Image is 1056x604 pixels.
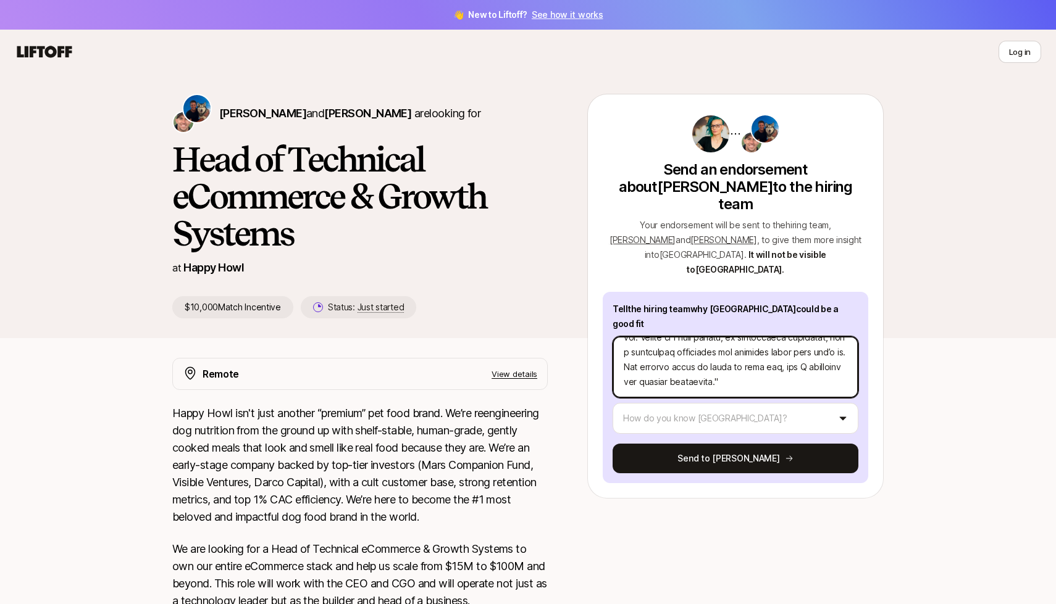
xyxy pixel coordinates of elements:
[358,302,404,313] span: Just started
[172,405,548,526] p: Happy Howl isn't just another “premium” pet food brand. We’re reengineering dog nutrition from th...
[742,133,761,152] img: Josh Pierce
[219,107,306,120] span: [PERSON_NAME]
[183,261,244,274] a: Happy Howl
[610,220,861,260] span: Your endorsement will be sent to the hiring team , , to give them more insight into [GEOGRAPHIC_D...
[172,141,548,252] h1: Head of Technical eCommerce & Growth Systems
[532,9,603,20] a: See how it works
[603,161,868,213] p: Send an endorsement about [PERSON_NAME] to the hiring team
[183,95,211,122] img: Colin Buckley
[219,105,480,122] p: are looking for
[752,115,779,143] img: Colin Buckley
[676,234,757,245] span: and
[610,234,676,245] span: [PERSON_NAME]
[453,7,603,22] span: 👋 New to Liftoff?
[613,302,858,331] p: Tell the hiring team why [GEOGRAPHIC_DATA] could be a good fit
[690,234,756,245] span: [PERSON_NAME]
[172,296,293,318] p: $10,000 Match Incentive
[172,260,181,276] p: at
[203,366,239,382] p: Remote
[306,107,411,120] span: and
[328,300,404,315] p: Status:
[687,249,826,275] span: It will not be visible to [GEOGRAPHIC_DATA] .
[174,112,193,132] img: Josh Pierce
[492,368,537,380] p: View details
[324,107,411,120] span: [PERSON_NAME]
[613,444,858,473] button: Send to [PERSON_NAME]
[613,336,858,398] textarea: Lorem ip dol sit ametconsect adi elit Seddo Eius te incidid utl, Etdolo ma aliquae adminimv qui n...
[692,115,729,152] img: 0466d6be_c0d7_463f_8682_5de2befcf8ed.jpg
[999,41,1041,63] button: Log in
